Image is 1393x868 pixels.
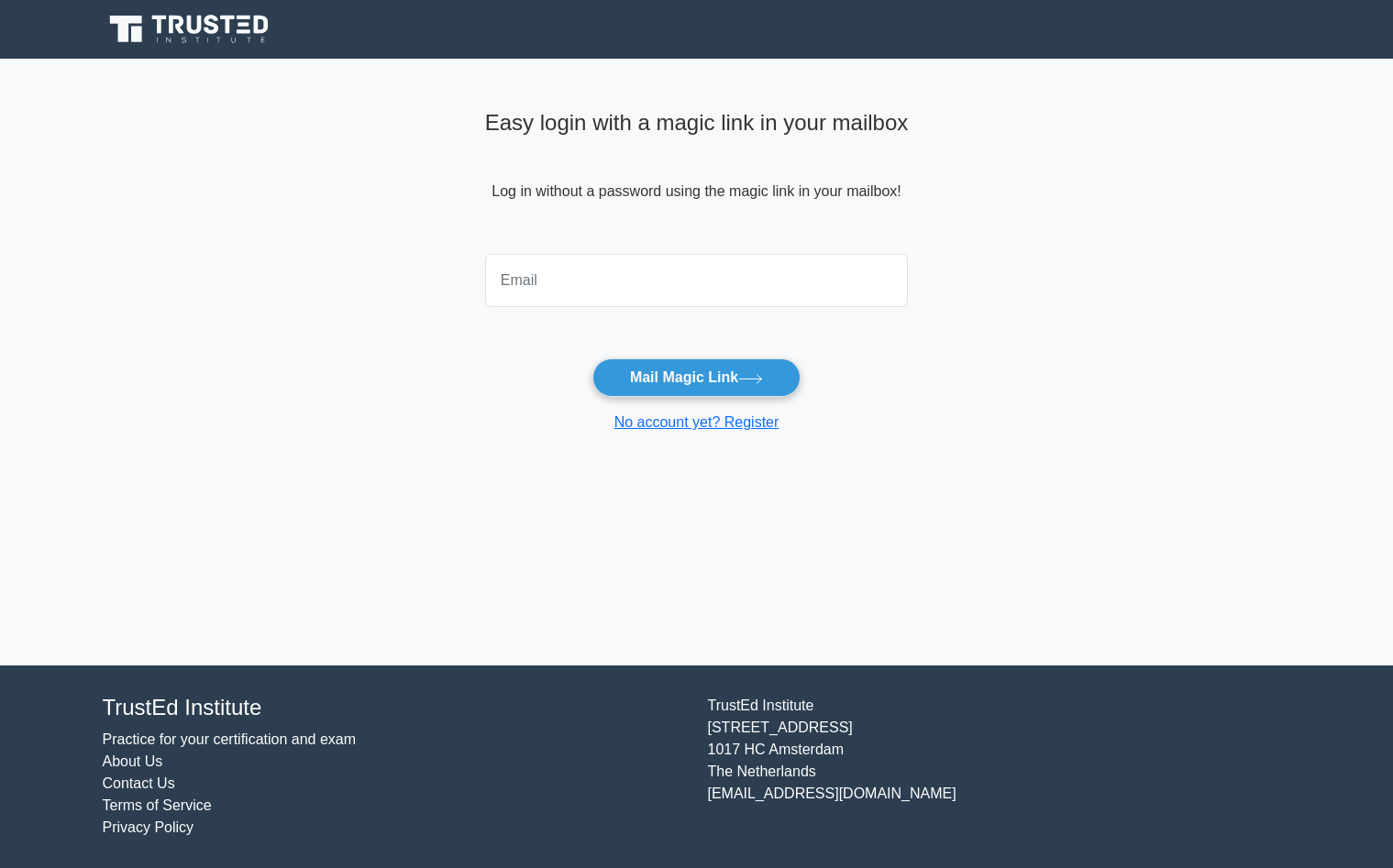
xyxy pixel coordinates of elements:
h4: Easy login with a magic link in your mailbox [485,110,909,137]
div: TrustEd Institute [STREET_ADDRESS] 1017 HC Amsterdam The Netherlands [EMAIL_ADDRESS][DOMAIN_NAME] [697,695,1302,839]
input: Email [485,254,909,307]
h4: TrustEd Institute [103,695,686,721]
a: Contact Us [103,775,175,791]
div: Log in without a password using the magic link in your mailbox! [485,103,909,247]
a: Practice for your certification and exam [103,731,357,747]
button: Mail Magic Link [592,358,801,397]
a: Terms of Service [103,797,212,813]
a: Privacy Policy [103,819,194,835]
a: No account yet? Register [614,414,779,430]
a: About Us [103,753,163,769]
